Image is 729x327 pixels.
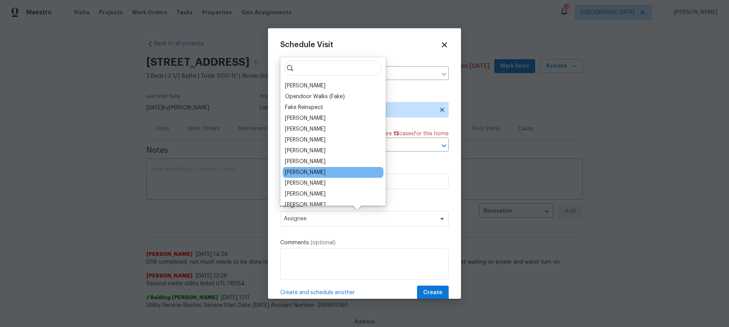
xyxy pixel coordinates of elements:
span: Assignee [284,216,435,222]
div: [PERSON_NAME] [285,136,326,144]
span: There are case s for this home [369,130,449,138]
button: Open [439,140,449,151]
div: [PERSON_NAME] [285,201,326,209]
span: (optional) [310,240,336,245]
div: [PERSON_NAME] [285,179,326,187]
span: Create [423,288,442,298]
span: Create and schedule another [280,289,355,296]
div: Fake Reinspect [285,104,323,111]
div: [PERSON_NAME] [285,125,326,133]
span: Schedule Visit [280,41,333,49]
div: [PERSON_NAME] [285,158,326,165]
div: [PERSON_NAME] [285,82,326,90]
span: 12 [393,131,399,136]
div: [PERSON_NAME] [285,169,326,176]
div: [PERSON_NAME] [285,147,326,155]
label: Comments [280,239,449,247]
button: Create [417,286,449,300]
div: Opendoor Walks (Fake) [285,93,345,100]
span: Close [440,41,449,49]
div: [PERSON_NAME] [285,114,326,122]
div: [PERSON_NAME] [285,190,326,198]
